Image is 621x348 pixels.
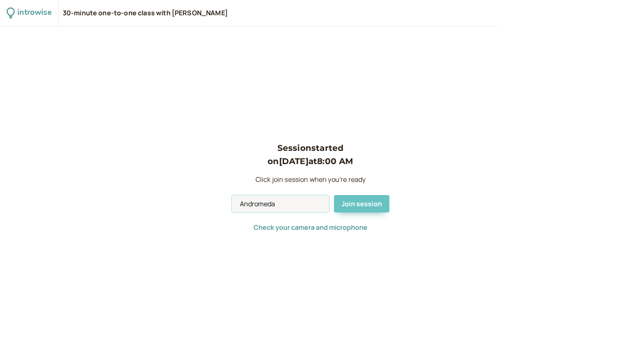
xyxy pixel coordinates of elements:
[232,141,389,168] h3: Session started on [DATE] at 8:00 AM
[232,174,389,185] p: Click join session when you're ready
[232,195,329,212] input: Your Name
[254,223,367,232] span: Check your camera and microphone
[17,7,51,19] div: introwise
[341,199,382,208] span: Join session
[63,9,228,18] div: 30-minute one-to-one class with [PERSON_NAME]
[334,195,389,212] button: Join session
[254,224,367,231] button: Check your camera and microphone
